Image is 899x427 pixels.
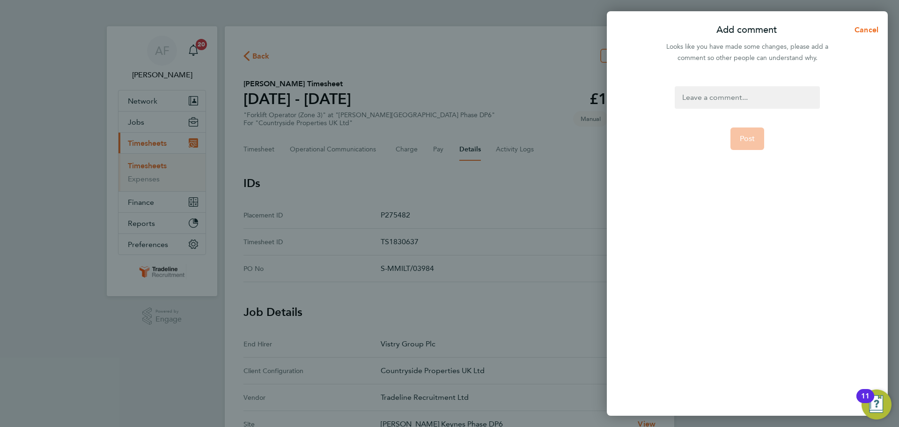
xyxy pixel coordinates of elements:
span: Cancel [852,25,878,34]
div: Looks like you have made some changes, please add a comment so other people can understand why. [661,41,833,64]
div: 11 [861,396,870,408]
p: Add comment [716,23,777,37]
button: Cancel [840,21,888,39]
button: Open Resource Center, 11 new notifications [862,390,892,420]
